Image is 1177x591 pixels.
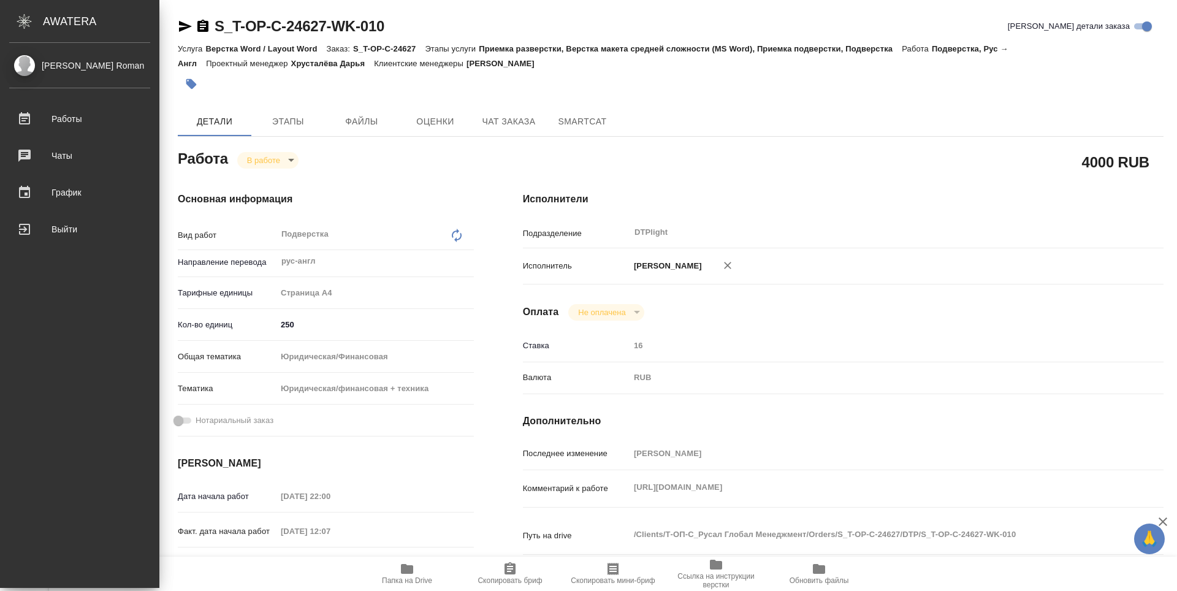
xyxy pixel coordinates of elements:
span: Скопировать бриф [478,576,542,585]
p: Путь на drive [523,530,630,542]
p: Работа [902,44,932,53]
input: ✎ Введи что-нибудь [276,316,474,334]
div: Юридическая/Финансовая [276,346,474,367]
p: Валюта [523,372,630,384]
button: Ссылка на инструкции верстки [665,557,768,591]
div: В работе [568,304,644,321]
p: Общая тематика [178,351,276,363]
span: Ссылка на инструкции верстки [672,572,760,589]
p: [PERSON_NAME] [467,59,544,68]
p: Хрусталёва Дарья [291,59,375,68]
a: График [3,177,156,208]
span: Файлы [332,114,391,129]
h4: Оплата [523,305,559,319]
p: Тарифные единицы [178,287,276,299]
p: Услуга [178,44,205,53]
p: Факт. дата начала работ [178,525,276,538]
p: Приемка разверстки, Верстка макета средней сложности (MS Word), Приемка подверстки, Подверстка [479,44,902,53]
p: Кол-во единиц [178,319,276,331]
p: Подразделение [523,227,630,240]
input: Пустое поле [276,554,384,572]
p: Направление перевода [178,256,276,269]
textarea: /Clients/Т-ОП-С_Русал Глобал Менеджмент/Orders/S_T-OP-C-24627/DTP/S_T-OP-C-24627-WK-010 [630,524,1110,545]
button: Скопировать мини-бриф [562,557,665,591]
span: Нотариальный заказ [196,414,273,427]
span: Этапы [259,114,318,129]
div: [PERSON_NAME] Roman [9,59,150,72]
p: Последнее изменение [523,448,630,460]
div: График [9,183,150,202]
span: Скопировать мини-бриф [571,576,655,585]
button: Скопировать бриф [459,557,562,591]
a: Работы [3,104,156,134]
p: S_T-OP-C-24627 [353,44,425,53]
div: RUB [630,367,1110,388]
button: Не оплачена [574,307,629,318]
a: Выйти [3,214,156,245]
p: Этапы услуги [425,44,479,53]
h4: [PERSON_NAME] [178,456,474,471]
div: Чаты [9,147,150,165]
p: [PERSON_NAME] [630,260,702,272]
h2: 4000 RUB [1082,151,1149,172]
h4: Дополнительно [523,414,1164,429]
a: S_T-OP-C-24627-WK-010 [215,18,384,34]
span: 🙏 [1139,526,1160,552]
button: Добавить тэг [178,71,205,97]
p: Проектный менеджер [206,59,291,68]
button: Удалить исполнителя [714,252,741,279]
button: В работе [243,155,284,166]
textarea: [URL][DOMAIN_NAME] [630,477,1110,498]
p: Дата начала работ [178,490,276,503]
h4: Исполнители [523,192,1164,207]
p: Заказ: [327,44,353,53]
div: В работе [237,152,299,169]
div: AWATERA [43,9,159,34]
div: Страница А4 [276,283,474,303]
h4: Основная информация [178,192,474,207]
a: Чаты [3,140,156,171]
span: Обновить файлы [790,576,849,585]
span: Чат заказа [479,114,538,129]
span: [PERSON_NAME] детали заказа [1008,20,1130,32]
div: Юридическая/финансовая + техника [276,378,474,399]
button: Скопировать ссылку для ЯМессенджера [178,19,192,34]
button: Папка на Drive [356,557,459,591]
p: Тематика [178,383,276,395]
p: Исполнитель [523,260,630,272]
span: Оценки [406,114,465,129]
span: SmartCat [553,114,612,129]
p: Вид работ [178,229,276,242]
button: 🙏 [1134,524,1165,554]
div: Выйти [9,220,150,238]
h2: Работа [178,147,228,169]
input: Пустое поле [276,522,384,540]
div: Работы [9,110,150,128]
input: Пустое поле [630,337,1110,354]
button: Скопировать ссылку [196,19,210,34]
p: Комментарий к работе [523,482,630,495]
span: Папка на Drive [382,576,432,585]
p: Ставка [523,340,630,352]
input: Пустое поле [276,487,384,505]
input: Пустое поле [630,444,1110,462]
p: Верстка Word / Layout Word [205,44,326,53]
span: Детали [185,114,244,129]
p: Клиентские менеджеры [374,59,467,68]
button: Обновить файлы [768,557,870,591]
